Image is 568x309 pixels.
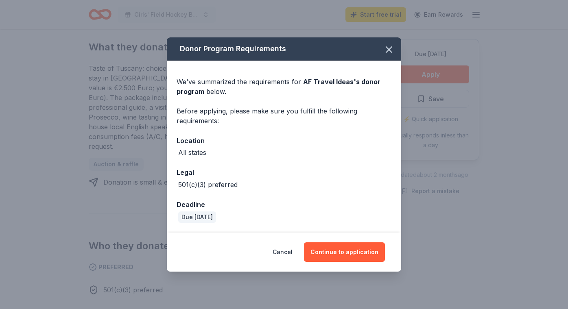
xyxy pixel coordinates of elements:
div: 501(c)(3) preferred [178,180,238,189]
div: We've summarized the requirements for below. [177,77,391,96]
div: Location [177,135,391,146]
div: Before applying, please make sure you fulfill the following requirements: [177,106,391,126]
div: Deadline [177,199,391,210]
button: Continue to application [304,242,385,262]
div: Legal [177,167,391,178]
div: Due [DATE] [178,211,216,223]
div: Donor Program Requirements [167,37,401,61]
div: All states [178,148,206,157]
button: Cancel [273,242,293,262]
